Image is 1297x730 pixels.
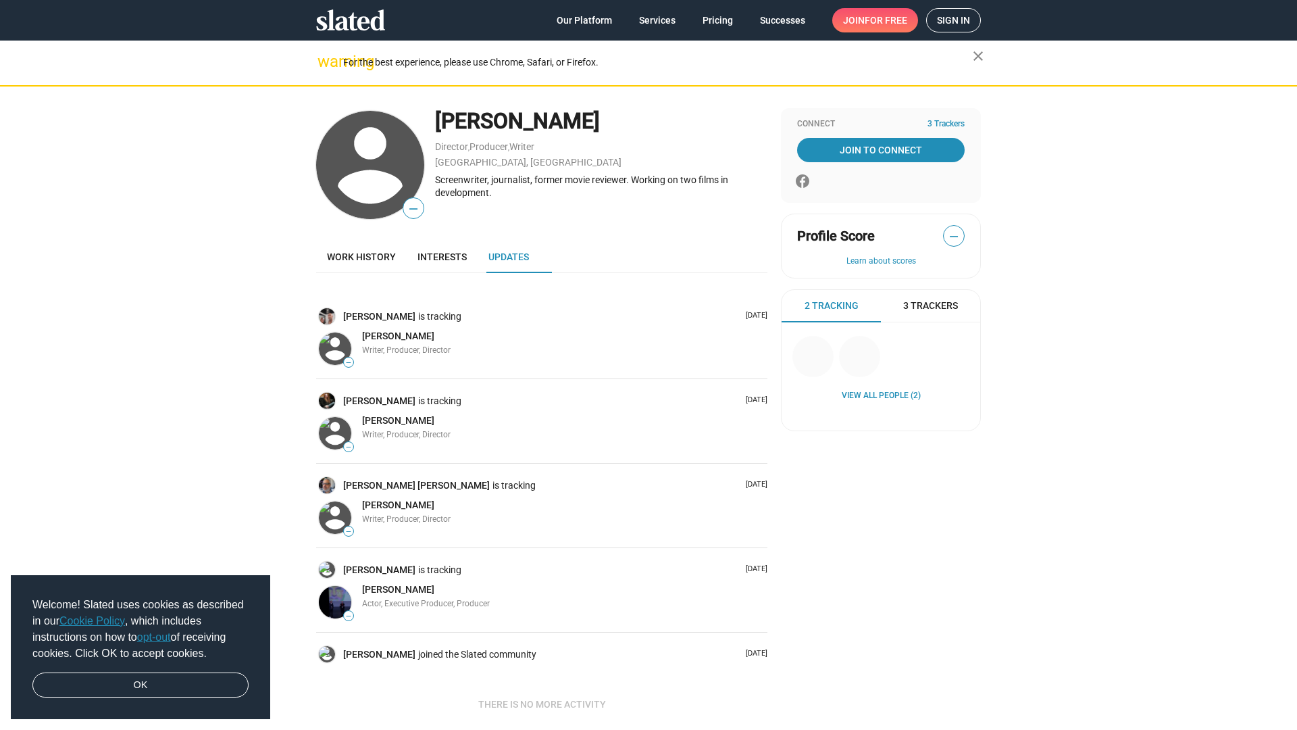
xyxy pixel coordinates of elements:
[344,612,353,620] span: —
[59,615,125,627] a: Cookie Policy
[137,631,171,643] a: opt-out
[362,345,451,355] span: Writer, Producer, Director
[557,8,612,32] span: Our Platform
[418,648,539,661] span: joined the Slated community
[805,299,859,312] span: 2 Tracking
[927,119,965,130] span: 3 Trackers
[797,119,965,130] div: Connect
[749,8,816,32] a: Successes
[362,500,434,510] span: [PERSON_NAME]
[418,564,464,577] span: is tracking
[319,393,335,409] img: Mike Hall
[362,414,434,427] a: [PERSON_NAME]
[11,575,270,720] div: cookieconsent
[478,241,540,273] a: Updates
[344,359,353,366] span: —
[740,480,767,490] p: [DATE]
[903,299,958,312] span: 3 Trackers
[319,308,335,324] img: Claudio Napoleoni
[800,138,962,162] span: Join To Connect
[843,8,907,32] span: Join
[797,227,875,245] span: Profile Score
[362,514,451,524] span: Writer, Producer, Director
[362,430,451,439] span: Writer, Producer, Director
[343,648,418,661] a: [PERSON_NAME]
[478,692,606,716] span: There is no more activity
[628,8,686,32] a: Services
[362,583,434,596] a: [PERSON_NAME]
[926,8,981,32] a: Sign in
[327,251,396,262] span: Work history
[362,599,490,608] span: Actor, Executive Producer, Producer
[316,241,407,273] a: Work history
[435,174,767,199] div: Screenwriter, journalist, former movie reviewer. Working on two films in development.
[344,443,353,451] span: —
[32,597,249,662] span: Welcome! Slated uses cookies as described in our , which includes instructions on how to of recei...
[468,144,469,151] span: ,
[343,479,492,492] a: [PERSON_NAME] [PERSON_NAME]
[407,241,478,273] a: Interests
[418,395,464,408] span: is tracking
[546,8,623,32] a: Our Platform
[319,502,351,534] img: Martin Waterman
[319,477,335,493] img: Martin Phillip Waterman
[403,200,424,218] span: —
[865,8,907,32] span: for free
[937,9,970,32] span: Sign in
[319,586,351,618] img: David Traub
[343,395,418,408] a: [PERSON_NAME]
[944,228,964,245] span: —
[435,157,621,168] a: [GEOGRAPHIC_DATA], [GEOGRAPHIC_DATA]
[970,48,986,64] mat-icon: close
[418,310,464,323] span: is tracking
[343,53,973,72] div: For the best experience, please use Chrome, Safari, or Firefox.
[488,251,529,262] span: Updates
[362,499,434,512] a: [PERSON_NAME]
[417,251,467,262] span: Interests
[362,584,434,595] span: [PERSON_NAME]
[343,564,418,577] a: [PERSON_NAME]
[319,646,335,662] img: Martin Waterman
[692,8,744,32] a: Pricing
[317,53,334,70] mat-icon: warning
[319,562,335,578] img: Martin Waterman
[740,311,767,321] p: [DATE]
[740,395,767,406] p: [DATE]
[832,8,918,32] a: Joinfor free
[639,8,676,32] span: Services
[362,415,434,426] span: [PERSON_NAME]
[319,333,351,365] img: Martin Waterman
[760,8,805,32] span: Successes
[319,417,351,449] img: Martin Waterman
[508,144,509,151] span: ,
[492,479,538,492] span: is tracking
[435,141,468,152] a: Director
[435,107,767,136] div: [PERSON_NAME]
[740,649,767,659] p: [DATE]
[343,310,418,323] a: [PERSON_NAME]
[797,138,965,162] a: Join To Connect
[344,528,353,535] span: —
[703,8,733,32] span: Pricing
[362,330,434,343] a: [PERSON_NAME]
[469,141,508,152] a: Producer
[842,391,921,401] a: View all People (2)
[32,673,249,698] a: dismiss cookie message
[797,256,965,267] button: Learn about scores
[740,564,767,575] p: [DATE]
[509,141,534,152] a: Writer
[467,692,617,716] button: There is no more activity
[362,331,434,341] span: [PERSON_NAME]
